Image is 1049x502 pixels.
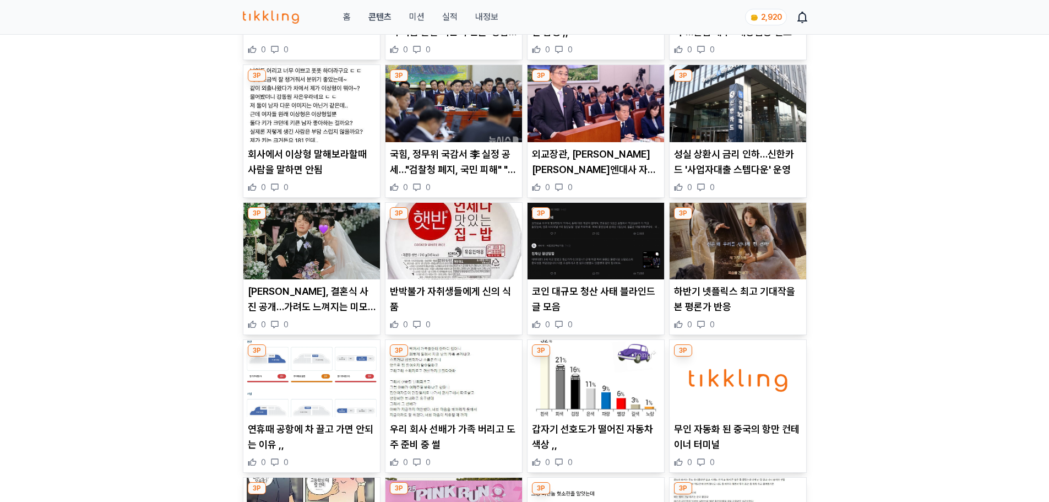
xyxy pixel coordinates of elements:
[390,284,518,315] p: 반박불가 자취생들에게 신의 식품
[403,182,408,193] span: 0
[532,482,550,494] div: 3P
[390,207,408,219] div: 3P
[243,202,381,336] div: 3P 곽준빈, 결혼식 사진 공개…가려도 느껴지는 미모의 신부 [PERSON_NAME], 결혼식 사진 공개…가려도 느껴지는 미모의 신부 0 0
[687,44,692,55] span: 0
[243,203,380,280] img: 곽준빈, 결혼식 사진 공개…가려도 느껴지는 미모의 신부
[532,422,660,452] p: 갑자기 선호도가 떨어진 자동차 색상 ,,
[674,147,802,177] p: 성실 상환시 금리 인하…신한카드 '사업자대출 스텝다운' 운영
[545,44,550,55] span: 0
[545,182,550,193] span: 0
[243,339,381,473] div: 3P 연휴때 공항에 차 끌고 가면 안되는 이유 ,, 연휴때 공항에 차 끌고 가면 안되는 이유 ,, 0 0
[475,10,498,24] a: 내정보
[528,340,664,417] img: 갑자기 선호도가 떨어진 자동차 색상 ,,
[674,422,802,452] p: 무인 자동화 된 중국의 항만 컨테이너 터미널
[248,207,266,219] div: 3P
[385,339,523,473] div: 3P 우리 회사 선배가 가족 버리고 도주 준비 중 썰 우리 회사 선배가 가족 버리고 도주 준비 중 썰 0 0
[385,340,522,417] img: 우리 회사 선배가 가족 버리고 도주 준비 중 썰
[674,344,692,357] div: 3P
[248,422,376,452] p: 연휴때 공항에 차 끌고 가면 안되는 이유 ,,
[343,10,351,24] a: 홈
[674,207,692,219] div: 3P
[426,457,431,468] span: 0
[670,65,806,142] img: 성실 상환시 금리 인하…신한카드 '사업자대출 스텝다운' 운영
[385,202,523,336] div: 3P 반박불가 자취생들에게 신의 식품 반박불가 자취생들에게 신의 식품 0 0
[527,64,665,198] div: 3P 외교장관, 차지훈 주유엔대사 자질 논란에 "엄격한 공관장 자격 심사 거쳐" 외교장관, [PERSON_NAME] [PERSON_NAME]엔대사 자질 논란에 "엄격한 공관장...
[532,284,660,315] p: 코인 대규모 청산 사태 블라인드 글 모음
[545,319,550,330] span: 0
[390,422,518,452] p: 우리 회사 선배가 가족 버리고 도주 준비 중 썰
[284,319,289,330] span: 0
[385,203,522,280] img: 반박불가 자취생들에게 신의 식품
[261,182,266,193] span: 0
[710,182,715,193] span: 0
[532,147,660,177] p: 외교장관, [PERSON_NAME] [PERSON_NAME]엔대사 자질 논란에 "엄격한 공관장 자격 심사 거쳐"
[568,182,573,193] span: 0
[669,202,807,336] div: 3P 하반기 넷플릭스 최고 기대작을 본 평론가 반응 하반기 넷플릭스 최고 기대작을 본 평론가 반응 0 0
[261,319,266,330] span: 0
[532,344,550,357] div: 3P
[674,69,692,82] div: 3P
[568,457,573,468] span: 0
[545,457,550,468] span: 0
[527,339,665,473] div: 3P 갑자기 선호도가 떨어진 자동차 색상 ,, 갑자기 선호도가 떨어진 자동차 색상 ,, 0 0
[674,482,692,494] div: 3P
[243,65,380,142] img: 회사에서 이상형 말해보라할때 사람을 말하면 안됨
[403,44,408,55] span: 0
[670,340,806,417] img: 무인 자동화 된 중국의 항만 컨테이너 터미널
[284,44,289,55] span: 0
[669,64,807,198] div: 3P 성실 상환시 금리 인하…신한카드 '사업자대출 스텝다운' 운영 성실 상환시 금리 인하…신한카드 '사업자대출 스텝다운' 운영 0 0
[243,64,381,198] div: 3P 회사에서 이상형 말해보라할때 사람을 말하면 안됨 회사에서 이상형 말해보라할때 사람을 말하면 안됨 0 0
[527,202,665,336] div: 3P 코인 대규모 청산 사태 블라인드 글 모음 코인 대규모 청산 사태 블라인드 글 모음 0 0
[248,482,266,494] div: 3P
[243,340,380,417] img: 연휴때 공항에 차 끌고 가면 안되는 이유 ,,
[426,182,431,193] span: 0
[390,482,408,494] div: 3P
[670,203,806,280] img: 하반기 넷플릭스 최고 기대작을 본 평론가 반응
[568,44,573,55] span: 0
[528,65,664,142] img: 외교장관, 차지훈 주유엔대사 자질 논란에 "엄격한 공관장 자격 심사 거쳐"
[687,182,692,193] span: 0
[687,319,692,330] span: 0
[385,65,522,142] img: 국힘, 정무위 국감서 李 실정 공세…"검찰청 폐지, 국민 피해" "관세협상 실패"
[248,344,266,357] div: 3P
[710,457,715,468] span: 0
[248,284,376,315] p: [PERSON_NAME], 결혼식 사진 공개…가려도 느껴지는 미모의 신부
[532,69,550,82] div: 3P
[710,44,715,55] span: 0
[568,319,573,330] span: 0
[243,10,300,24] img: 티끌링
[390,69,408,82] div: 3P
[745,9,785,25] a: coin 2,920
[674,284,802,315] p: 하반기 넷플릭스 최고 기대작을 본 평론가 반응
[409,10,425,24] button: 미션
[426,44,431,55] span: 0
[403,319,408,330] span: 0
[284,182,289,193] span: 0
[368,10,392,24] a: 콘텐츠
[385,64,523,198] div: 3P 국힘, 정무위 국감서 李 실정 공세…"검찰청 폐지, 국민 피해" "관세협상 실패" 국힘, 정무위 국감서 李 실정 공세…"검찰청 폐지, 국민 피해" "관세협상 실패" 0 0
[750,13,759,22] img: coin
[426,319,431,330] span: 0
[532,207,550,219] div: 3P
[528,203,664,280] img: 코인 대규모 청산 사태 블라인드 글 모음
[669,339,807,473] div: 3P 무인 자동화 된 중국의 항만 컨테이너 터미널 무인 자동화 된 중국의 항만 컨테이너 터미널 0 0
[248,147,376,177] p: 회사에서 이상형 말해보라할때 사람을 말하면 안됨
[390,147,518,177] p: 국힘, 정무위 국감서 李 실정 공세…"검찰청 폐지, 국민 피해" "관세협상 실패"
[687,457,692,468] span: 0
[390,344,408,357] div: 3P
[248,69,266,82] div: 3P
[284,457,289,468] span: 0
[761,13,782,21] span: 2,920
[442,10,458,24] a: 실적
[261,457,266,468] span: 0
[261,44,266,55] span: 0
[403,457,408,468] span: 0
[710,319,715,330] span: 0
